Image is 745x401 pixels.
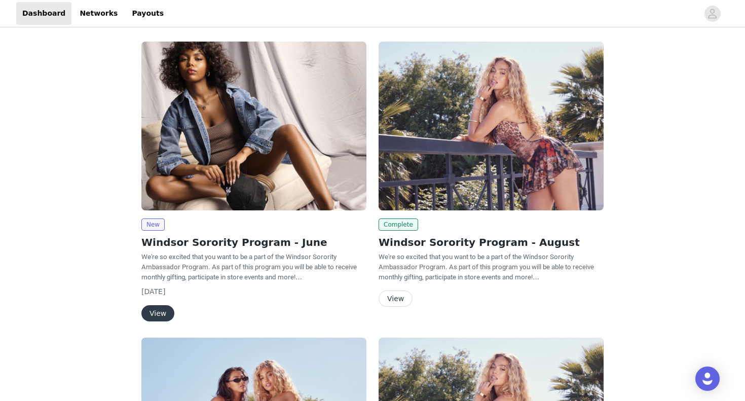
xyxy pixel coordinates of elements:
[16,2,71,25] a: Dashboard
[126,2,170,25] a: Payouts
[141,310,174,317] a: View
[379,290,413,307] button: View
[379,218,418,231] span: Complete
[379,42,604,210] img: Windsor
[379,295,413,303] a: View
[707,6,717,22] div: avatar
[695,367,720,391] div: Open Intercom Messenger
[141,305,174,321] button: View
[141,42,366,210] img: Windsor
[141,287,165,296] span: [DATE]
[379,235,604,250] h2: Windsor Sorority Program - August
[141,235,366,250] h2: Windsor Sorority Program - June
[73,2,124,25] a: Networks
[141,253,357,281] span: We're so excited that you want to be a part of the Windsor Sorority Ambassador Program. As part o...
[379,253,594,281] span: We're so excited that you want to be a part of the Windsor Sorority Ambassador Program. As part o...
[141,218,165,231] span: New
